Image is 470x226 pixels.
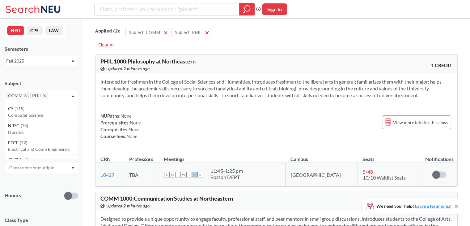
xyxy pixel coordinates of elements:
button: Subject: PHIL [171,28,211,37]
span: Updated 2 minutes ago [106,202,150,209]
svg: X to remove pill [43,94,46,97]
span: PHIL 1000 : Philosophy at Northeastern [100,58,196,65]
span: ( 72 ) [20,140,27,145]
button: NEU [7,26,24,35]
div: Fall 2025Dropdown arrow [5,56,78,66]
span: EECE [8,139,20,146]
div: COMMX to remove pillPHILX to remove pillDropdown arrowCS(115)Computer ScienceNRSG(76)NursingEECE(... [5,90,78,103]
svg: magnifying glass [243,5,251,14]
button: Sign In [262,3,287,15]
input: Class, professor, course number, "phrase" [99,4,235,15]
section: Intended for freshmen in the College of Social Sciences and Humanities. Introduces freshmen to th... [100,78,452,99]
span: W [181,172,186,177]
span: F [192,172,197,177]
svg: Dropdown arrow [71,95,74,97]
span: We need your help! [376,204,451,208]
div: CRN [100,156,111,163]
div: Semesters [5,46,78,52]
svg: Dropdown arrow [71,167,74,169]
span: 5 / 48 [363,169,373,175]
span: 1 CREDIT [431,62,452,69]
div: 11:45 - 1:25 pm [210,168,243,174]
span: COMMX to remove pill [6,92,29,99]
span: ( 115 ) [15,106,24,111]
span: 10/10 Waitlist Seats [363,175,406,180]
span: T [175,172,181,177]
svg: Dropdown arrow [71,60,74,63]
th: Notifications [421,150,457,163]
span: None [126,133,138,139]
span: CS [8,105,15,112]
p: Nursing [8,129,78,135]
th: Professors [124,150,159,163]
p: Honors [5,192,21,199]
td: TBA [124,163,159,187]
button: LAW [45,26,63,35]
div: Fall 2025 [6,58,71,64]
a: Leave a testimonial [415,203,451,209]
span: CHEM [8,156,22,163]
div: Boston DEPT [210,174,243,180]
span: Class Type [5,217,78,224]
p: Electrical and Comp Engineerng [8,146,78,152]
p: Computer Science [8,112,78,118]
span: Applied ( 2 ): [95,28,120,34]
a: 10429 [100,172,114,178]
span: T [186,172,192,177]
span: NRSG [8,122,21,129]
span: ( 76 ) [21,123,28,128]
span: COMM 1000 : Communication Studies at Northeastern [100,195,233,202]
span: S [164,172,170,177]
svg: X to remove pill [24,94,27,97]
div: Dropdown arrow [5,163,78,173]
span: None [121,113,132,119]
button: CPS [27,26,43,35]
button: Subject: COMM [125,28,170,37]
span: None [130,120,141,125]
span: PHILX to remove pill [30,92,48,99]
span: Subject: COMM [129,29,160,35]
div: magnifying glass [239,3,255,15]
span: None [129,127,140,132]
th: Seats [358,150,421,163]
span: S [197,172,203,177]
div: Clear All [95,40,117,50]
span: View more info for this class [393,119,448,126]
div: NUPaths: Prerequisites: Corequisites: Course fees: [100,112,141,140]
div: Subject [5,80,78,87]
span: Subject: PHIL [175,29,201,35]
th: Campus [286,150,358,163]
span: ( 69 ) [22,157,30,162]
span: Updated 2 minutes ago [106,65,150,72]
th: Meetings [159,150,286,163]
span: M [170,172,175,177]
td: [GEOGRAPHIC_DATA] [286,163,358,187]
input: Choose one or multiple [6,164,58,172]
